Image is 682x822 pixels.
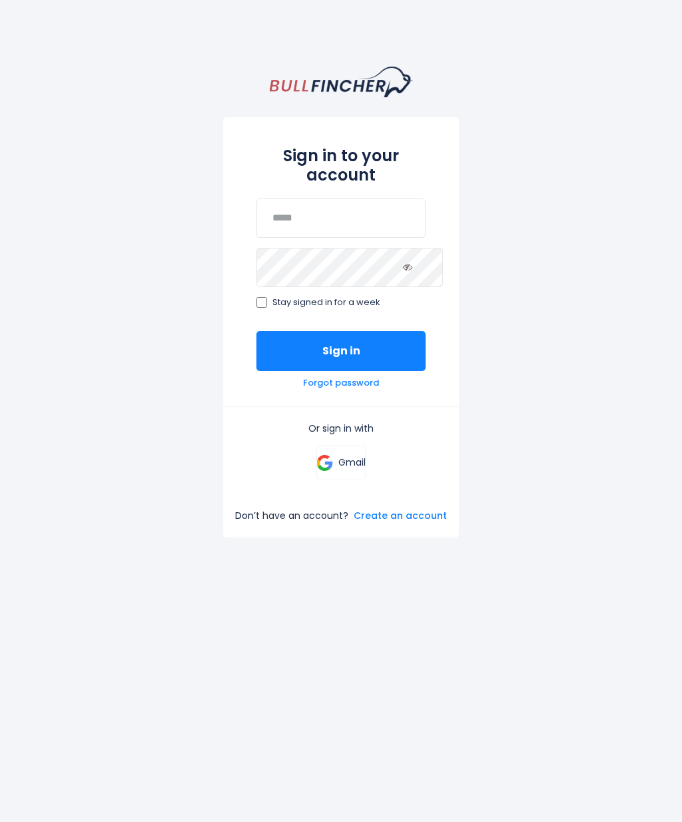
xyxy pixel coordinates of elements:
[338,456,366,468] p: Gmail
[316,446,366,480] a: Gmail
[270,67,413,97] a: homepage
[256,147,426,185] h2: Sign in to your account
[256,422,426,434] p: Or sign in with
[303,378,379,389] a: Forgot password
[235,510,348,522] p: Don’t have an account?
[354,510,447,522] a: Create an account
[256,297,267,308] input: Stay signed in for a week
[272,297,380,308] span: Stay signed in for a week
[256,331,426,371] button: Sign in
